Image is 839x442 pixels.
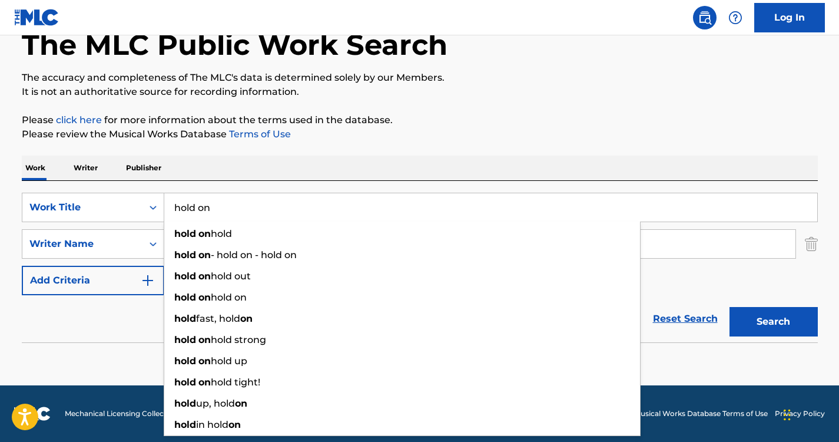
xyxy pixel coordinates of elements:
[211,377,260,388] span: hold tight!
[647,306,724,332] a: Reset Search
[228,419,241,430] strong: on
[198,355,211,367] strong: on
[634,408,768,419] a: Musical Works Database Terms of Use
[198,377,211,388] strong: on
[780,385,839,442] iframe: Chat Widget
[122,156,165,180] p: Publisher
[235,398,247,409] strong: on
[698,11,712,25] img: search
[693,6,717,29] a: Public Search
[198,271,211,282] strong: on
[211,249,297,260] span: - hold on - hold on
[22,127,818,141] p: Please review the Musical Works Database
[211,271,251,282] span: hold out
[174,313,196,324] strong: hold
[198,292,211,303] strong: on
[29,200,135,215] div: Work Title
[174,271,196,282] strong: hold
[174,355,196,367] strong: hold
[174,292,196,303] strong: hold
[227,128,291,140] a: Terms of Use
[174,334,196,345] strong: hold
[14,407,51,421] img: logo
[174,398,196,409] strong: hold
[174,419,196,430] strong: hold
[754,3,825,32] a: Log In
[65,408,201,419] span: Mechanical Licensing Collective © 2025
[196,419,228,430] span: in hold
[211,292,247,303] span: hold on
[211,334,266,345] span: hold strong
[784,397,791,433] div: Drag
[728,11,742,25] img: help
[70,156,101,180] p: Writer
[174,228,196,239] strong: hold
[198,249,211,260] strong: on
[22,156,49,180] p: Work
[196,313,240,324] span: fast, hold
[22,27,447,62] h1: The MLC Public Work Search
[174,249,196,260] strong: hold
[29,237,135,251] div: Writer Name
[198,334,211,345] strong: on
[14,9,59,26] img: MLC Logo
[22,193,818,342] form: Search Form
[198,228,211,239] strong: on
[22,266,164,295] button: Add Criteria
[775,408,825,419] a: Privacy Policy
[724,6,747,29] div: Help
[22,85,818,99] p: It is not an authoritative source for recording information.
[240,313,253,324] strong: on
[805,229,818,259] img: Delete Criterion
[56,114,102,126] a: click here
[174,377,196,388] strong: hold
[22,113,818,127] p: Please for more information about the terms used in the database.
[211,355,247,367] span: hold up
[729,307,818,337] button: Search
[211,228,232,239] span: hold
[196,398,235,409] span: up, hold
[22,71,818,85] p: The accuracy and completeness of The MLC's data is determined solely by our Members.
[141,273,155,288] img: 9d2ae6d4665cec9f34b9.svg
